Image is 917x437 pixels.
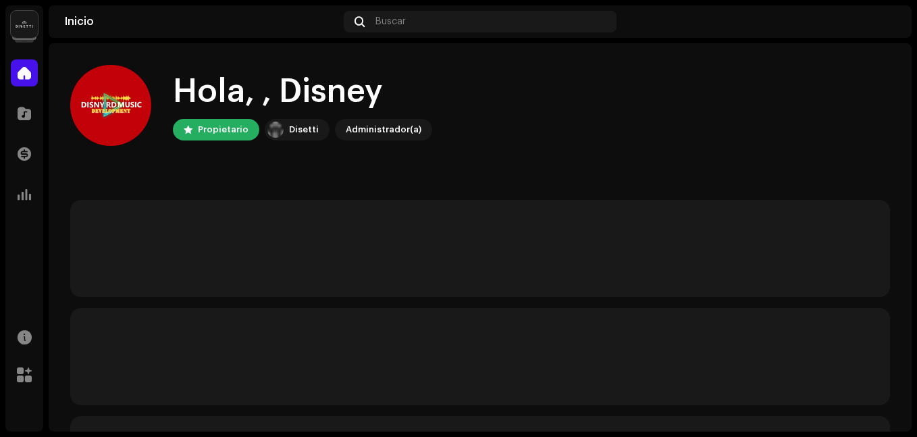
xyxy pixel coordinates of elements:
[267,122,284,138] img: 02a7c2d3-3c89-4098-b12f-2ff2945c95ee
[874,11,895,32] img: df292a81-33c9-48cd-9856-ee88af5cfc11
[289,122,319,138] div: Disetti
[70,65,151,146] img: df292a81-33c9-48cd-9856-ee88af5cfc11
[173,70,432,113] div: Hola, , Disney
[375,16,406,27] span: Buscar
[65,16,338,27] div: Inicio
[11,11,38,38] img: 02a7c2d3-3c89-4098-b12f-2ff2945c95ee
[346,122,421,138] div: Administrador(a)
[198,122,248,138] div: Propietario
